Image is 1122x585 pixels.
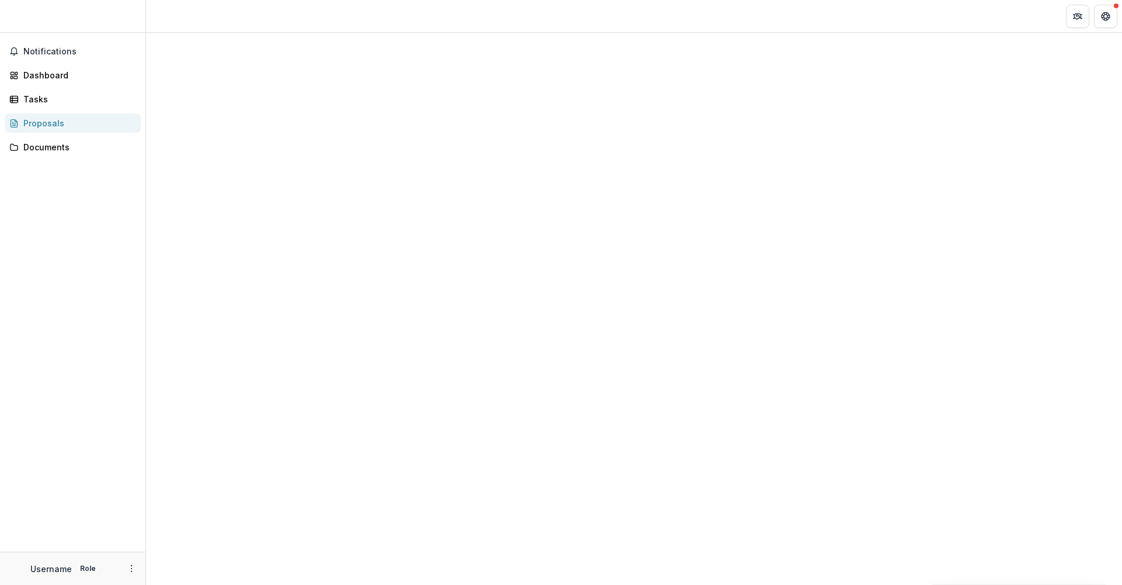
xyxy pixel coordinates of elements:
a: Proposals [5,113,141,133]
div: Dashboard [23,69,131,81]
button: Partners [1066,5,1089,28]
p: Username [30,563,72,575]
a: Tasks [5,90,141,109]
p: Role [77,563,99,574]
div: Documents [23,141,131,153]
button: More [124,562,138,576]
div: Tasks [23,93,131,105]
button: Notifications [5,42,141,61]
button: Get Help [1094,5,1117,28]
a: Documents [5,137,141,157]
a: Dashboard [5,66,141,85]
div: Proposals [23,117,131,129]
span: Notifications [23,47,136,57]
